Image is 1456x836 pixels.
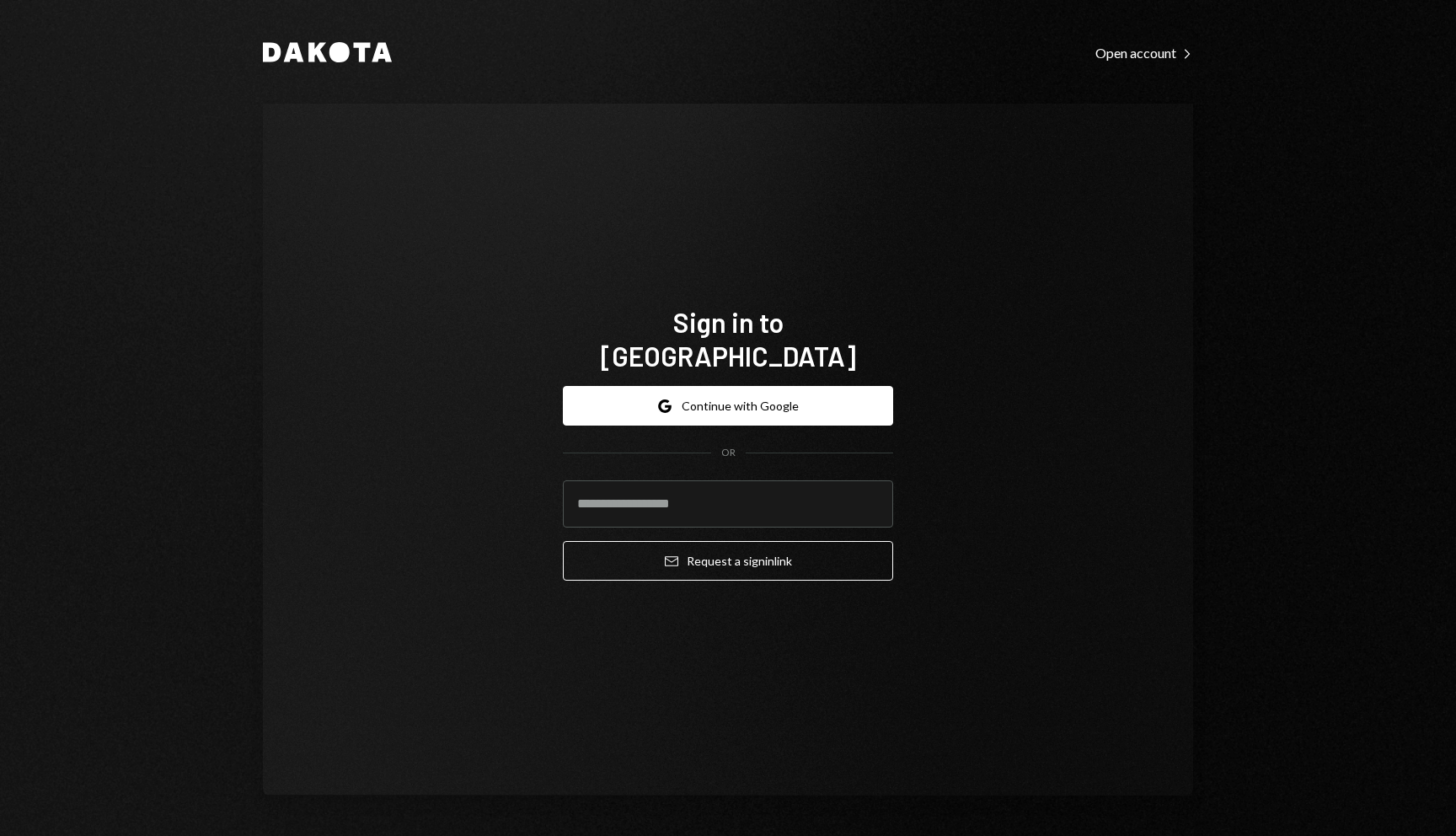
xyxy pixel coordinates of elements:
[721,446,736,460] div: OR
[563,386,893,426] button: Continue with Google
[563,541,893,581] button: Request a signinlink
[563,305,893,372] h1: Sign in to [GEOGRAPHIC_DATA]
[1095,45,1193,62] div: Open account
[1095,43,1193,62] a: Open account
